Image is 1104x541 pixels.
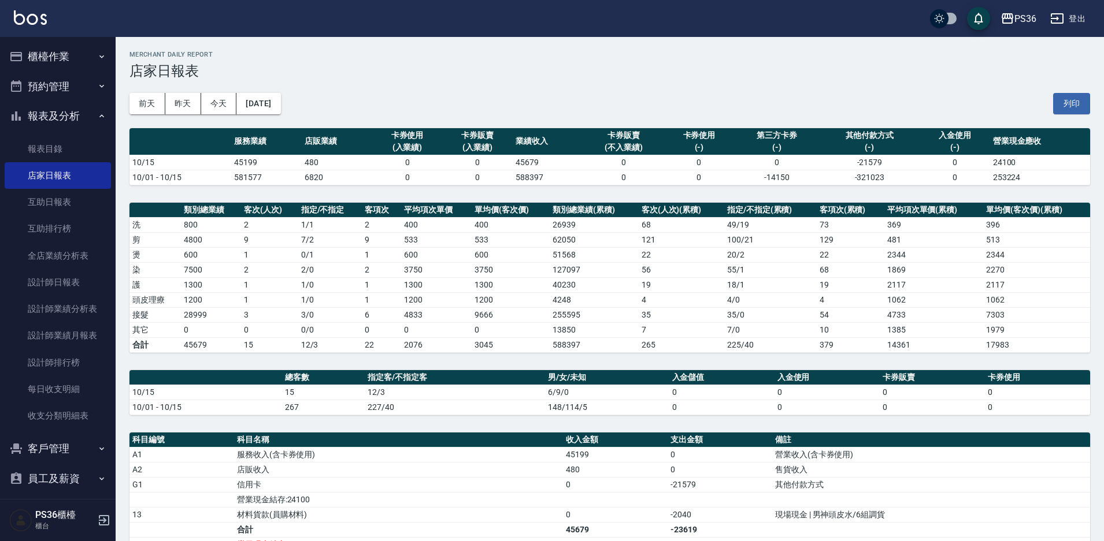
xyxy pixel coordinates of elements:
[129,307,181,322] td: 接髮
[5,296,111,322] a: 設計師業績分析表
[983,307,1090,322] td: 7303
[639,203,724,218] th: 客次(人次)(累積)
[724,322,817,337] td: 7 / 0
[817,337,884,352] td: 379
[234,507,563,522] td: 材料貨款(員購材料)
[563,462,668,477] td: 480
[923,129,987,141] div: 入金使用
[983,232,1090,247] td: 513
[817,292,884,307] td: 4
[5,189,111,215] a: 互助日報表
[772,462,1090,477] td: 售貨收入
[298,247,362,262] td: 0 / 1
[472,292,550,307] td: 1200
[5,269,111,296] a: 設計師日報表
[181,262,241,277] td: 7500
[129,370,1090,415] table: a dense table
[884,247,984,262] td: 2344
[668,462,772,477] td: 0
[920,170,990,185] td: 0
[884,277,984,292] td: 2117
[724,337,817,352] td: 225/40
[442,155,513,170] td: 0
[724,247,817,262] td: 20 / 2
[472,277,550,292] td: 1300
[1053,93,1090,114] button: 列印
[362,322,401,337] td: 0
[639,307,724,322] td: 35
[550,307,638,322] td: 255595
[545,400,669,415] td: 148/114/5
[884,307,984,322] td: 4733
[817,203,884,218] th: 客項次(累積)
[365,370,545,385] th: 指定客/不指定客
[1014,12,1036,26] div: PS36
[820,155,920,170] td: -21579
[990,170,1090,185] td: 253224
[5,136,111,162] a: 報表目錄
[298,203,362,218] th: 指定/不指定
[550,262,638,277] td: 127097
[362,247,401,262] td: 1
[639,217,724,232] td: 68
[550,337,638,352] td: 588397
[234,522,563,537] td: 合計
[5,402,111,429] a: 收支分類明細表
[985,400,1090,415] td: 0
[401,292,472,307] td: 1200
[181,217,241,232] td: 800
[775,385,880,400] td: 0
[472,307,550,322] td: 9666
[442,170,513,185] td: 0
[231,128,302,155] th: 服務業績
[298,322,362,337] td: 0 / 0
[563,432,668,447] th: 收入金額
[401,232,472,247] td: 533
[664,155,735,170] td: 0
[234,477,563,492] td: 信用卡
[664,170,735,185] td: 0
[181,292,241,307] td: 1200
[823,129,917,141] div: 其他付款方式
[550,322,638,337] td: 13850
[241,337,298,352] td: 15
[302,170,372,185] td: 6820
[401,337,472,352] td: 2076
[282,385,365,400] td: 15
[550,247,638,262] td: 51568
[401,247,472,262] td: 600
[583,155,664,170] td: 0
[362,262,401,277] td: 2
[724,307,817,322] td: 35 / 0
[996,7,1041,31] button: PS36
[365,385,545,400] td: 12/3
[129,277,181,292] td: 護
[241,262,298,277] td: 2
[5,464,111,494] button: 員工及薪資
[298,277,362,292] td: 1 / 0
[775,370,880,385] th: 入金使用
[282,400,365,415] td: 267
[5,242,111,269] a: 全店業績分析表
[165,93,201,114] button: 昨天
[983,292,1090,307] td: 1062
[129,93,165,114] button: 前天
[129,217,181,232] td: 洗
[583,170,664,185] td: 0
[35,521,94,531] p: 櫃台
[234,432,563,447] th: 科目名稱
[129,51,1090,58] h2: Merchant Daily Report
[181,247,241,262] td: 600
[884,292,984,307] td: 1062
[362,203,401,218] th: 客項次
[375,129,440,141] div: 卡券使用
[181,322,241,337] td: 0
[669,385,775,400] td: 0
[724,292,817,307] td: 4 / 0
[241,217,298,232] td: 2
[231,170,302,185] td: 581577
[362,307,401,322] td: 6
[298,337,362,352] td: 12/3
[298,292,362,307] td: 1 / 0
[5,376,111,402] a: 每日收支明細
